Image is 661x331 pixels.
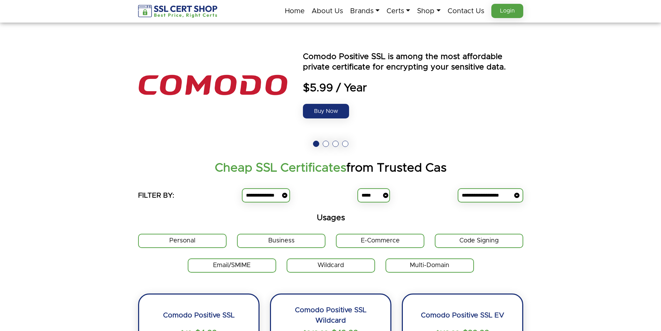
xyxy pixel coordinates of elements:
[336,234,424,248] label: E-Commerce
[312,4,343,18] a: About Us
[448,4,484,18] a: Contact Us
[138,190,174,200] h5: FILTER BY:
[215,162,346,174] strong: Cheap SSL Certificates
[281,305,380,326] h2: Comodo Positive SSL Wildcard
[421,305,504,326] h2: Comodo Positive SSL EV
[237,234,325,248] label: Business
[491,4,523,18] a: Login
[285,4,305,18] a: Home
[303,81,523,95] span: $5.99 / Year
[138,5,218,18] img: sslcertshop-logo
[138,213,523,223] h5: Usages
[187,258,276,273] label: Email/SMIME
[138,234,227,248] label: Personal
[138,33,287,137] img: the positive ssl logo is shown above an orange and blue text that says power by seo
[385,258,474,273] label: Multi-Domain
[387,4,410,18] a: Certs
[286,258,375,273] label: Wildcard
[435,234,523,248] label: Code Signing
[303,104,349,118] a: Buy Now
[163,305,235,326] h2: Comodo Positive SSL
[350,4,380,18] a: Brands
[417,4,440,18] a: Shop
[303,52,523,73] p: Comodo Positive SSL is among the most affordable private certificate for encrypting your sensitiv...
